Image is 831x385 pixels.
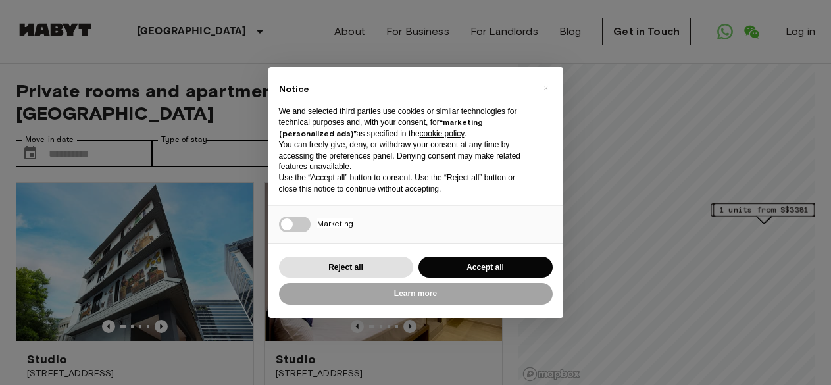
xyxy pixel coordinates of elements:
[279,117,483,138] strong: “marketing (personalized ads)”
[536,78,557,99] button: Close this notice
[317,218,353,228] span: Marketing
[279,172,532,195] p: Use the “Accept all” button to consent. Use the “Reject all” button or close this notice to conti...
[279,257,413,278] button: Reject all
[279,283,553,305] button: Learn more
[279,83,532,96] h2: Notice
[279,140,532,172] p: You can freely give, deny, or withdraw your consent at any time by accessing the preferences pane...
[543,80,548,96] span: ×
[418,257,553,278] button: Accept all
[279,106,532,139] p: We and selected third parties use cookies or similar technologies for technical purposes and, wit...
[420,129,465,138] a: cookie policy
